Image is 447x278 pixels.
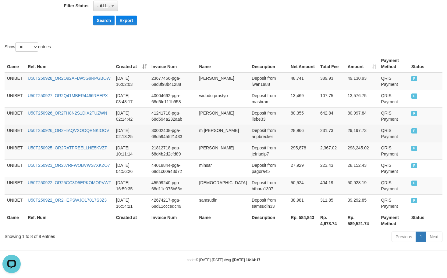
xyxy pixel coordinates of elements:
td: 642.84 [318,107,345,125]
td: 80,997.84 [345,107,379,125]
td: UNIBET [5,107,25,125]
td: UNIBET [5,159,25,177]
td: 30002408-pga-68d5945521433 [149,125,197,142]
span: PAID [411,146,417,151]
button: Export [116,16,137,25]
td: 107.75 [318,90,345,107]
label: Show entries [5,42,51,52]
th: Game [5,212,25,229]
td: [DATE] 16:02:03 [114,72,149,90]
a: U50T250922_OR2HEPSWJO17017S3Z3 [28,198,107,203]
td: 28,152.43 [345,159,379,177]
th: Rp. 589,521.74 [345,212,379,229]
span: PAID [411,128,417,134]
td: [PERSON_NAME] [197,142,249,159]
td: Deposit from jefriadip7 [249,142,288,159]
td: 38,981 [288,194,318,212]
td: 311.85 [318,194,345,212]
a: U50T250926_OR2HIAQVXOOQRNKIOOV [28,128,109,133]
th: Net Amount [288,55,318,72]
a: U50T250928_OR2O92AFLW5G9RPGBOW [28,76,111,81]
span: PAID [411,76,417,81]
td: QRIS Payment [379,90,409,107]
td: [DATE] 16:59:35 [114,177,149,194]
td: [PERSON_NAME] [197,72,249,90]
td: Deposit from aripbrecker [249,125,288,142]
strong: [DATE] 16:14:17 [233,258,260,262]
th: Invoice Num [149,55,197,72]
td: Deposit from masbram [249,90,288,107]
td: Deposit from samsudin33 [249,194,288,212]
td: [DATE] 02:14:42 [114,107,149,125]
button: Search [93,16,115,25]
th: Description [249,212,288,229]
td: QRIS Payment [379,194,409,212]
td: Deposit from btbara1307 [249,177,288,194]
td: [DATE] 16:54:21 [114,194,149,212]
td: 42674217-pga-68d11cccedc49 [149,194,197,212]
a: U50T250926_OR2TH8N2S1DIX2TUZWN [28,111,107,115]
td: 404.19 [318,177,345,194]
td: 50,928.19 [345,177,379,194]
td: 48,741 [288,72,318,90]
td: UNIBET [5,125,25,142]
select: Showentries [15,42,38,52]
a: Next [426,232,442,242]
td: QRIS Payment [379,72,409,90]
th: Description [249,55,288,72]
td: 295,878 [288,142,318,159]
td: [DATE] 10:11:14 [114,142,149,159]
td: 50,524 [288,177,318,194]
td: 223.43 [318,159,345,177]
a: U50T250927_OR2Q41MBER4466REEPX [28,93,108,98]
small: code © [DATE]-[DATE] dwg | [187,258,261,262]
td: [PERSON_NAME] [197,107,249,125]
th: Name [197,55,249,72]
td: 21812718-pga-68d4b2d2cfd89 [149,142,197,159]
td: UNIBET [5,194,25,212]
td: samsudin [197,194,249,212]
a: Previous [392,232,416,242]
td: QRIS Payment [379,125,409,142]
span: PAID [411,93,417,99]
td: 45599240-pga-68d11e075b66c [149,177,197,194]
td: 298,245.02 [345,142,379,159]
th: Ref. Num [25,55,114,72]
th: Total Fee [318,55,345,72]
th: Amount: activate to sort column ascending [345,55,379,72]
th: Name [197,212,249,229]
a: U50T250925_OR2RATPREELLHE5KVZP [28,145,108,150]
td: UNIBET [5,90,25,107]
th: Rp. 4,678.74 [318,212,345,229]
button: Open LiveChat chat widget [2,2,21,21]
th: Invoice Num [149,212,197,229]
td: 44018844-pga-68d1c60a43d72 [149,159,197,177]
td: 13,469 [288,90,318,107]
td: 2,367.02 [318,142,345,159]
td: UNIBET [5,142,25,159]
th: Status [409,55,442,72]
th: Created at: activate to sort column ascending [114,55,149,72]
td: UNIBET [5,72,25,90]
a: U50T250922_OR25GC3D5EPKOMOPVWF [28,180,111,185]
td: 13,576.75 [345,90,379,107]
span: PAID [411,111,417,116]
td: 231.73 [318,125,345,142]
td: 40004662-pga-68d6fc111b958 [149,90,197,107]
button: - ALL - [93,1,118,11]
span: - ALL - [97,3,111,8]
td: 389.93 [318,72,345,90]
td: QRIS Payment [379,177,409,194]
td: Deposit from iwan1988 [249,72,288,90]
td: 80,355 [288,107,318,125]
td: [DATE] 02:13:25 [114,125,149,142]
th: Ref. Num [25,212,114,229]
th: Rp. 584,843 [288,212,318,229]
span: PAID [411,198,417,203]
td: minsar [197,159,249,177]
span: PAID [411,163,417,168]
td: 49,130.93 [345,72,379,90]
div: Showing 1 to 8 of 8 entries [5,231,182,240]
td: 29,197.73 [345,125,379,142]
td: QRIS Payment [379,142,409,159]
